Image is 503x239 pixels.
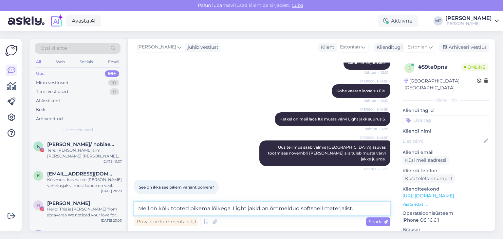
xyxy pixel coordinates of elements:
div: Tiimi vestlused [36,88,68,95]
span: 12:12 [136,194,161,199]
span: Otsi kliente [41,45,67,52]
span: Kohe vaatan laoseisu üle. [336,88,386,93]
span: [PERSON_NAME] [360,135,388,140]
span: Uus tellimus saab valmis [GEOGRAPHIC_DATA] asuvas tootmises novembri [PERSON_NAME] siis tuleb mus... [268,145,387,161]
div: Hello! This is [PERSON_NAME] from @oaveraa We noticed your love for hiking and outdoor life—your ... [47,206,122,218]
div: All [35,58,42,66]
div: MT [434,16,443,26]
span: Uued vestlused [63,127,93,133]
p: Kliendi nimi [402,128,490,135]
div: [DATE] 20:29 [101,189,122,193]
input: Lisa nimi [403,138,482,145]
div: Web [55,58,66,66]
div: Kliendi info [402,97,490,103]
div: Arhiveeritud [36,116,63,122]
p: Kliendi email [402,149,490,156]
span: Aitäh, et kirjutasite. [348,60,386,65]
span: Nähtud ✓ 12:12 [364,166,388,171]
span: Nähtud ✓ 12:11 [364,126,388,131]
p: Vaata edasi ... [402,201,490,207]
span: Nähtud ✓ 12:10 [363,98,388,103]
span: Romain Carrera [47,230,90,236]
span: Kairet Pintman/ hobiaednik🌺 [47,141,115,147]
span: [PERSON_NAME] [360,79,388,84]
textarea: Meil on kõik tooted pikema lõikega. Light jakid on õmmeldud softshell materjalist. [134,202,390,215]
div: Klient [318,44,334,51]
p: Kliendi tag'id [402,107,490,114]
div: Kõik [36,106,46,113]
a: [PERSON_NAME][PERSON_NAME] [445,16,499,26]
div: [GEOGRAPHIC_DATA], [GEOGRAPHIC_DATA] [404,78,477,91]
span: 5 [408,65,411,70]
a: [URL][DOMAIN_NAME] [402,193,454,199]
div: Küsimus- kas naiste [PERSON_NAME] vahetusjakk , must toode on veel millalgi lattu tagasi saabumas... [47,177,122,189]
input: Lisa tag [402,115,490,125]
div: # 59te0pna [418,63,461,71]
div: [PERSON_NAME] [445,21,492,26]
p: Kliendi telefon [402,167,490,174]
div: Aktiivne [378,15,418,27]
img: Askly Logo [5,44,18,57]
span: [PERSON_NAME] [137,44,176,51]
div: 99+ [105,70,119,77]
span: See on ikka see pikem varjant,põlveni? [139,185,214,190]
span: Hannah Hawkins [47,200,90,206]
img: explore-ai [50,14,64,28]
span: Hetkel on meil laos 1tk musta värvi Light jakk suurus S. [279,117,386,121]
div: Arhiveeri vestlus [439,43,489,52]
span: k [37,173,40,178]
div: Tere, [PERSON_NAME] tiim! [PERSON_NAME] [PERSON_NAME], sisulooja lehega [PERSON_NAME], [PERSON_NA... [47,147,122,159]
div: [DATE] 11:37 [102,159,122,164]
span: Saada [369,219,388,225]
span: Estonian [340,44,360,51]
div: Socials [78,58,94,66]
p: Klienditeekond [402,186,490,193]
span: H [37,203,40,208]
span: Luba [290,2,305,8]
div: Email [107,58,121,66]
div: Klienditugi [374,44,402,51]
span: [PERSON_NAME] [360,107,388,112]
p: Brauser [402,226,490,233]
div: juhib vestlust [185,44,218,51]
p: Operatsioonisüsteem [402,210,490,217]
div: AI Assistent [36,98,60,104]
div: Minu vestlused [36,80,68,86]
div: [PERSON_NAME] [445,16,492,21]
span: Nähtud ✓ 12:10 [363,70,388,75]
a: Avasta AI [66,15,101,27]
span: katri.karvanen.kk@gmail.com [47,171,115,177]
span: K [37,144,40,149]
span: Estonian [407,44,427,51]
div: 10 [108,80,119,86]
div: [DATE] 23:03 [101,218,122,223]
div: 0 [110,88,119,95]
div: Küsi telefoninumbrit [402,174,455,183]
p: iPhone OS 16.6.1 [402,217,490,224]
div: Küsi meiliaadressi [402,156,449,165]
div: Privaatne kommentaar [134,217,198,226]
div: Uus [36,70,45,77]
span: Online [461,64,488,71]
